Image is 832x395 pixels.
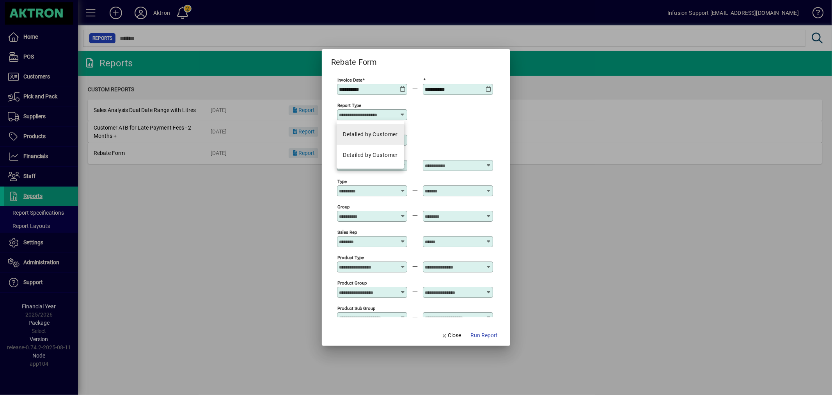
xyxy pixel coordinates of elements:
span: Run Report [470,331,498,340]
mat-label: Type [337,179,347,184]
mat-label: Sales Rep [337,230,357,235]
mat-label: Invoice Date [337,77,362,83]
mat-label: Group [337,204,349,210]
span: Detailed by Customer [343,130,398,139]
mat-label: Product Group [337,280,367,286]
mat-option: Detailed by Customer [337,145,404,165]
mat-label: Product Type [337,255,364,260]
span: Close [441,331,461,340]
h2: Rebate Form [322,49,387,68]
button: Close [438,329,465,343]
button: Run Report [467,329,501,343]
mat-label: Report type [337,103,361,108]
div: Detailed by Customer [343,151,398,159]
mat-label: Product Sub Group [337,306,375,311]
